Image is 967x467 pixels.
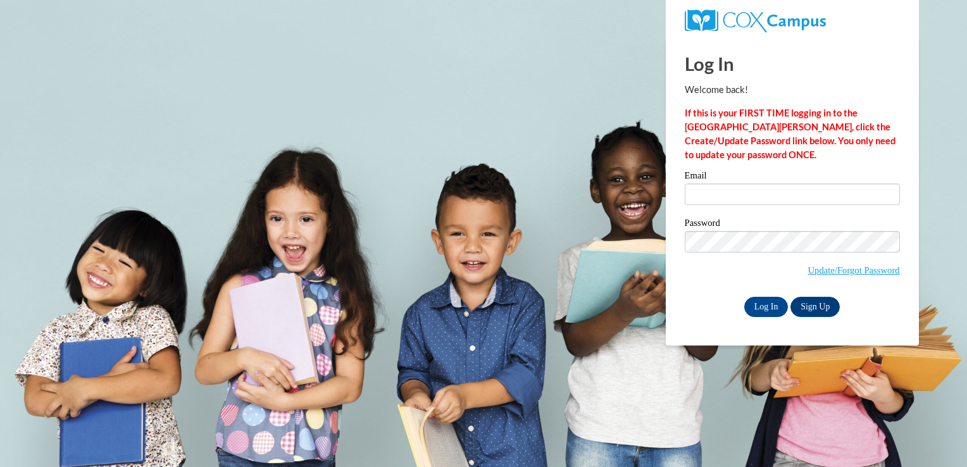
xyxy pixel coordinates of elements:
a: Sign Up [790,297,840,317]
label: Email [685,171,900,184]
label: Password [685,218,900,231]
a: COX Campus [685,15,826,25]
strong: If this is your FIRST TIME logging in to the [GEOGRAPHIC_DATA][PERSON_NAME], click the Create/Upd... [685,108,895,160]
input: Log In [744,297,789,317]
p: Welcome back! [685,83,900,97]
a: Update/Forgot Password [808,265,900,275]
img: COX Campus [685,9,826,32]
h1: Log In [685,51,900,77]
